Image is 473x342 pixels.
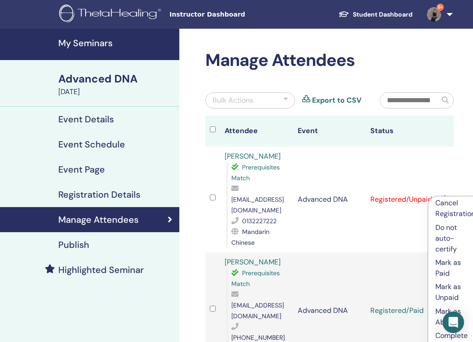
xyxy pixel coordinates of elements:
td: Advanced DNA [293,147,366,252]
h2: Manage Attendees [205,50,454,71]
a: Student Dashboard [331,6,420,23]
h4: Publish [58,239,89,250]
span: [PHONE_NUMBER] [231,333,285,342]
span: Prerequisites Match [231,163,280,182]
div: [DATE] [58,87,174,97]
img: default.jpg [427,7,441,22]
th: Status [366,116,439,147]
div: Advanced DNA [58,71,174,87]
span: [EMAIL_ADDRESS][DOMAIN_NAME] [231,195,284,214]
span: 9+ [437,4,444,11]
span: [EMAIL_ADDRESS][DOMAIN_NAME] [231,301,284,320]
span: Instructor Dashboard [169,10,304,19]
span: Mandarin Chinese [231,228,269,247]
h4: Event Schedule [58,139,125,150]
h4: Event Page [58,164,105,175]
a: [PERSON_NAME] [225,257,281,267]
a: Export to CSV [312,95,361,106]
img: graduation-cap-white.svg [338,10,349,18]
h4: Highlighted Seminar [58,264,144,275]
div: Open Intercom Messenger [443,312,464,333]
img: logo.png [59,4,164,25]
h4: Manage Attendees [58,214,139,225]
a: Advanced DNA[DATE] [53,71,179,97]
span: Prerequisites Match [231,269,280,288]
div: Bulk Actions [213,95,253,106]
th: Event [293,116,366,147]
span: 0132227222 [242,217,277,225]
th: Attendee [220,116,293,147]
h4: Registration Details [58,189,140,200]
h4: Event Details [58,114,114,125]
a: [PERSON_NAME] [225,152,281,161]
h4: My Seminars [58,38,174,48]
